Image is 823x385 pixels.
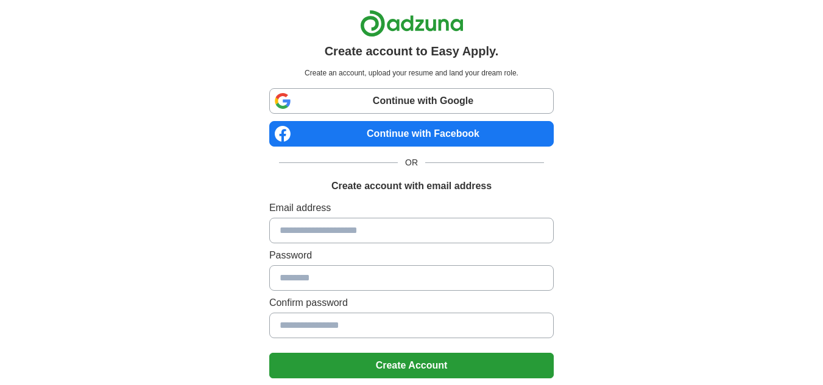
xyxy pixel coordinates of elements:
label: Email address [269,201,554,215]
button: Create Account [269,353,554,378]
h1: Create account to Easy Apply. [325,42,499,60]
h1: Create account with email address [331,179,492,193]
a: Continue with Google [269,88,554,114]
span: OR [398,156,425,169]
a: Continue with Facebook [269,121,554,147]
p: Create an account, upload your resume and land your dream role. [272,68,551,78]
img: Adzuna logo [360,10,464,37]
label: Confirm password [269,296,554,310]
label: Password [269,248,554,263]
